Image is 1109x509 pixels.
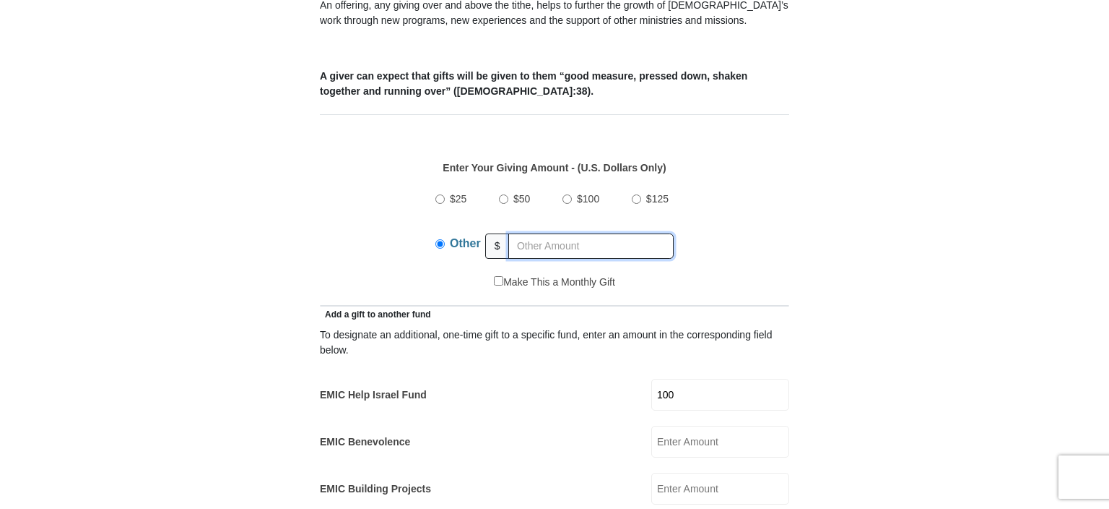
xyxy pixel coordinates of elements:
[494,276,503,286] input: Make This a Monthly Gift
[320,309,431,320] span: Add a gift to another fund
[320,482,431,497] label: EMIC Building Projects
[320,435,410,450] label: EMIC Benevolence
[320,328,789,358] div: To designate an additional, one-time gift to a specific fund, enter an amount in the correspondin...
[651,379,789,411] input: Enter Amount
[485,234,510,259] span: $
[508,234,674,259] input: Other Amount
[513,193,530,205] span: $50
[450,193,466,205] span: $25
[443,162,666,174] strong: Enter Your Giving Amount - (U.S. Dollars Only)
[450,237,481,249] span: Other
[494,275,615,290] label: Make This a Monthly Gift
[651,426,789,458] input: Enter Amount
[646,193,669,205] span: $125
[320,388,427,403] label: EMIC Help Israel Fund
[651,473,789,505] input: Enter Amount
[577,193,599,205] span: $100
[320,70,747,97] b: A giver can expect that gifts will be given to them “good measure, pressed down, shaken together ...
